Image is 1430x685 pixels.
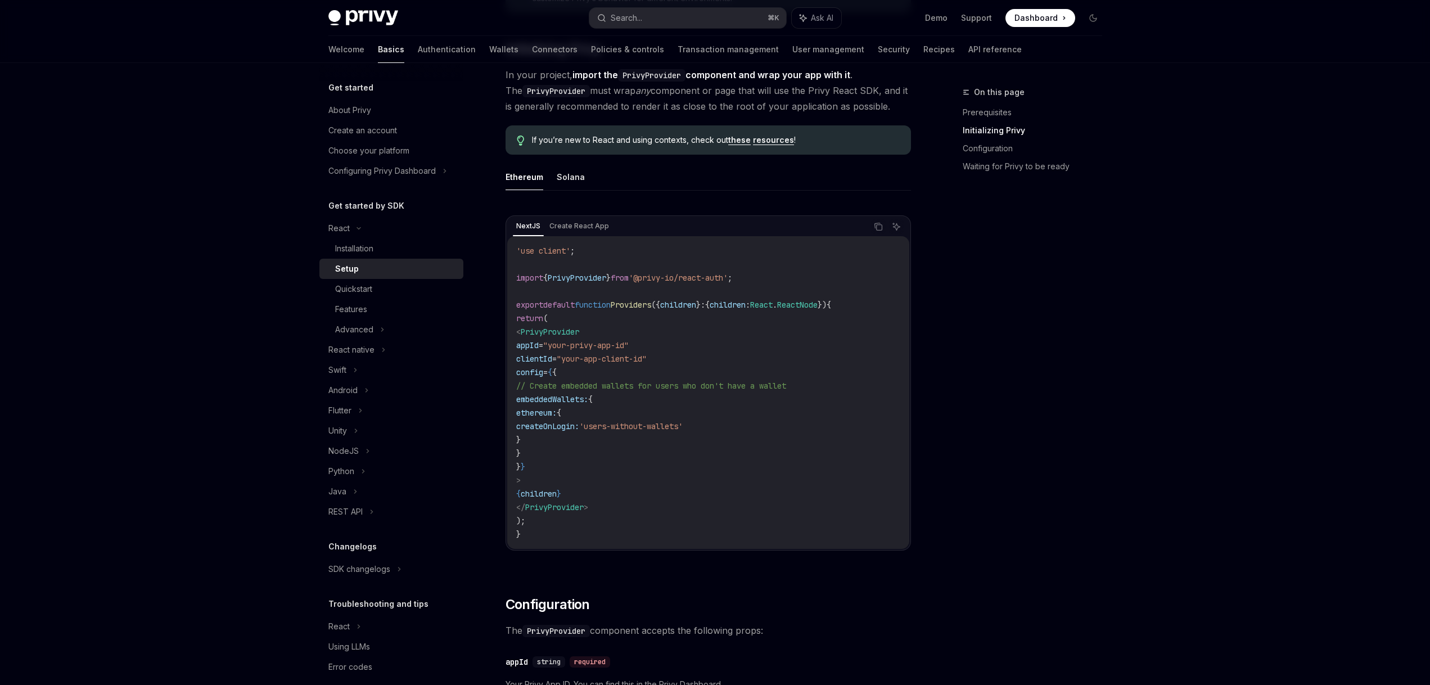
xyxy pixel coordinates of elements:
a: Initializing Privy [963,121,1111,139]
span: ( [543,313,548,323]
div: NodeJS [328,444,359,458]
span: PrivyProvider [548,273,606,283]
span: // Create embedded wallets for users who don't have a wallet [516,381,786,391]
h5: Get started [328,81,373,94]
span: ({ [651,300,660,310]
span: function [575,300,611,310]
span: children [660,300,696,310]
span: } [516,462,521,472]
div: required [570,656,610,668]
div: appId [506,656,528,668]
div: Android [328,384,358,397]
div: React [328,620,350,633]
a: Installation [319,238,463,259]
span: ethereum: [516,408,557,418]
h5: Troubleshooting and tips [328,597,428,611]
div: Search... [611,11,642,25]
span: appId [516,340,539,350]
span: } [557,489,561,499]
span: { [516,489,521,499]
span: React [750,300,773,310]
span: On this page [974,85,1025,99]
a: Basics [378,36,404,63]
div: Choose your platform [328,144,409,157]
button: Toggle dark mode [1084,9,1102,27]
span: { [552,367,557,377]
span: from [611,273,629,283]
h5: Changelogs [328,540,377,553]
span: default [543,300,575,310]
a: Choose your platform [319,141,463,161]
div: React native [328,343,375,357]
a: Authentication [418,36,476,63]
span: > [584,502,588,512]
span: { [543,273,548,283]
a: Transaction management [678,36,779,63]
a: Waiting for Privy to be ready [963,157,1111,175]
a: Setup [319,259,463,279]
a: Policies & controls [591,36,664,63]
span: } [696,300,701,310]
div: Unity [328,424,347,438]
div: Flutter [328,404,351,417]
span: = [539,340,543,350]
button: Solana [557,164,585,190]
span: < [516,327,521,337]
span: { [827,300,831,310]
span: } [516,435,521,445]
div: Advanced [335,323,373,336]
button: Search...⌘K [589,8,786,28]
div: Installation [335,242,373,255]
code: PrivyProvider [522,625,590,637]
span: If you’re new to React and using contexts, check out ! [532,134,899,146]
span: embeddedWallets: [516,394,588,404]
span: ; [728,273,732,283]
a: About Privy [319,100,463,120]
div: Create an account [328,124,397,137]
div: SDK changelogs [328,562,390,576]
a: Demo [925,12,948,24]
a: Configuration [963,139,1111,157]
a: Features [319,299,463,319]
a: API reference [968,36,1022,63]
span: </ [516,502,525,512]
span: string [537,657,561,666]
div: Python [328,465,354,478]
span: } [606,273,611,283]
span: : [701,300,705,310]
span: '@privy-io/react-auth' [629,273,728,283]
div: Features [335,303,367,316]
span: { [705,300,710,310]
a: Using LLMs [319,637,463,657]
h5: Get started by SDK [328,199,404,213]
span: import [516,273,543,283]
a: Welcome [328,36,364,63]
div: Error codes [328,660,372,674]
div: NextJS [513,219,544,233]
button: Ethereum [506,164,543,190]
span: > [516,475,521,485]
span: ReactNode [777,300,818,310]
div: Create React App [546,219,612,233]
img: dark logo [328,10,398,26]
span: { [588,394,593,404]
span: PrivyProvider [521,327,579,337]
span: } [521,462,525,472]
div: Configuring Privy Dashboard [328,164,436,178]
svg: Tip [517,136,525,146]
a: these [728,135,751,145]
div: REST API [328,505,363,519]
strong: import the component and wrap your app with it [572,69,850,80]
span: ); [516,516,525,526]
div: About Privy [328,103,371,117]
span: = [552,354,557,364]
span: clientId [516,354,552,364]
span: { [557,408,561,418]
span: Providers [611,300,651,310]
span: = [543,367,548,377]
a: resources [753,135,794,145]
a: User management [792,36,864,63]
span: } [516,529,521,539]
span: { [548,367,552,377]
span: 'users-without-wallets' [579,421,683,431]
